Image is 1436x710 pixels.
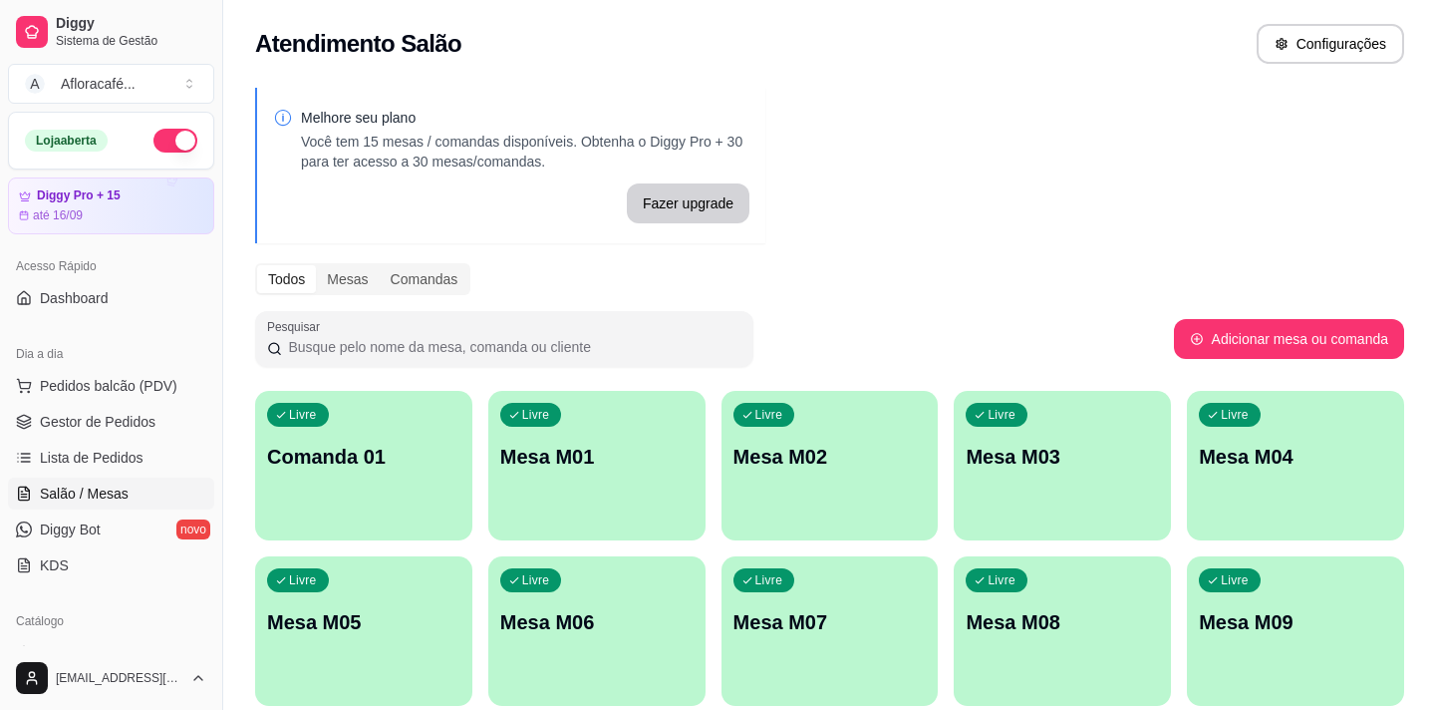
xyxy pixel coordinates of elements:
[8,177,214,234] a: Diggy Pro + 15até 16/09
[1187,556,1404,706] button: LivreMesa M09
[8,406,214,438] a: Gestor de Pedidos
[37,188,121,203] article: Diggy Pro + 15
[282,337,741,357] input: Pesquisar
[721,556,939,706] button: LivreMesa M07
[8,64,214,104] button: Select a team
[966,608,1159,636] p: Mesa M08
[255,28,461,60] h2: Atendimento Salão
[500,443,694,471] p: Mesa M01
[1174,319,1404,359] button: Adicionar mesa ou comanda
[721,391,939,540] button: LivreMesa M02
[755,572,783,588] p: Livre
[25,130,108,152] div: Loja aberta
[1199,608,1392,636] p: Mesa M09
[8,549,214,581] a: KDS
[8,250,214,282] div: Acesso Rápido
[25,74,45,94] span: A
[755,407,783,423] p: Livre
[8,442,214,474] a: Lista de Pedidos
[8,514,214,545] a: Diggy Botnovo
[255,556,472,706] button: LivreMesa M05
[40,376,177,396] span: Pedidos balcão (PDV)
[267,608,460,636] p: Mesa M05
[40,484,129,504] span: Salão / Mesas
[988,572,1015,588] p: Livre
[522,572,550,588] p: Livre
[1199,443,1392,471] p: Mesa M04
[522,407,550,423] p: Livre
[627,183,749,223] button: Fazer upgrade
[301,108,749,128] p: Melhore seu plano
[40,643,96,663] span: Produtos
[33,207,83,223] article: até 16/09
[316,265,379,293] div: Mesas
[8,605,214,637] div: Catálogo
[966,443,1159,471] p: Mesa M03
[40,288,109,308] span: Dashboard
[8,637,214,669] a: Produtos
[61,74,136,94] div: Afloracafé ...
[733,608,927,636] p: Mesa M07
[1257,24,1404,64] button: Configurações
[56,33,206,49] span: Sistema de Gestão
[380,265,469,293] div: Comandas
[153,129,197,153] button: Alterar Status
[8,654,214,702] button: [EMAIL_ADDRESS][DOMAIN_NAME]
[1221,407,1249,423] p: Livre
[8,282,214,314] a: Dashboard
[40,520,101,539] span: Diggy Bot
[1187,391,1404,540] button: LivreMesa M04
[56,15,206,33] span: Diggy
[257,265,316,293] div: Todos
[255,391,472,540] button: LivreComanda 01
[289,407,317,423] p: Livre
[500,608,694,636] p: Mesa M06
[954,556,1171,706] button: LivreMesa M08
[1221,572,1249,588] p: Livre
[267,318,327,335] label: Pesquisar
[8,8,214,56] a: DiggySistema de Gestão
[488,556,706,706] button: LivreMesa M06
[40,555,69,575] span: KDS
[8,370,214,402] button: Pedidos balcão (PDV)
[488,391,706,540] button: LivreMesa M01
[988,407,1015,423] p: Livre
[301,132,749,172] p: Você tem 15 mesas / comandas disponíveis. Obtenha o Diggy Pro + 30 para ter acesso a 30 mesas/com...
[8,338,214,370] div: Dia a dia
[733,443,927,471] p: Mesa M02
[267,443,460,471] p: Comanda 01
[289,572,317,588] p: Livre
[954,391,1171,540] button: LivreMesa M03
[40,412,155,432] span: Gestor de Pedidos
[40,448,144,468] span: Lista de Pedidos
[8,478,214,510] a: Salão / Mesas
[56,670,182,686] span: [EMAIL_ADDRESS][DOMAIN_NAME]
